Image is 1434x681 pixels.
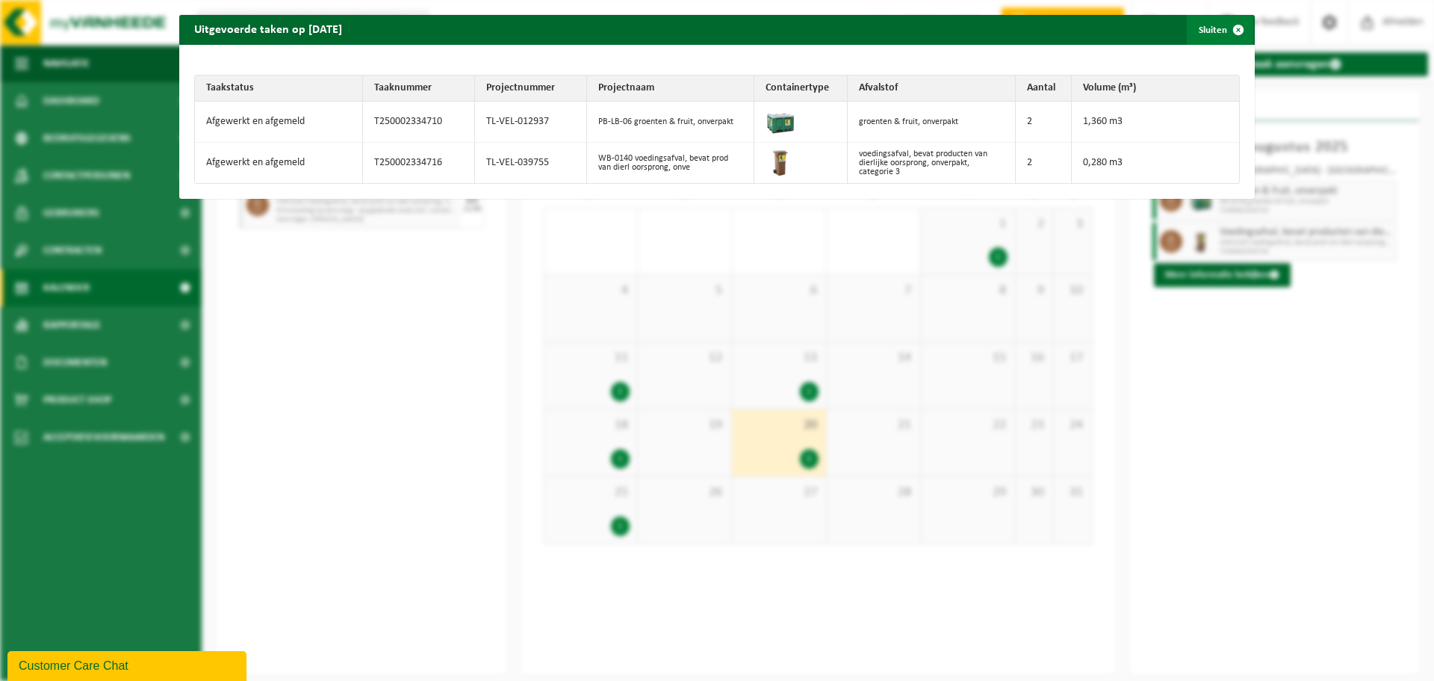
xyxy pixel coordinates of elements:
[195,76,363,102] th: Taakstatus
[1072,76,1240,102] th: Volume (m³)
[766,105,795,135] img: PB-LB-0680-HPE-GN-01
[363,76,475,102] th: Taaknummer
[475,76,587,102] th: Projectnummer
[195,102,363,143] td: Afgewerkt en afgemeld
[7,648,249,681] iframe: chat widget
[1072,102,1240,143] td: 1,360 m3
[848,102,1016,143] td: groenten & fruit, onverpakt
[1016,76,1072,102] th: Aantal
[754,76,848,102] th: Containertype
[1072,143,1240,183] td: 0,280 m3
[587,76,755,102] th: Projectnaam
[848,143,1016,183] td: voedingsafval, bevat producten van dierlijke oorsprong, onverpakt, categorie 3
[179,15,357,43] h2: Uitgevoerde taken op [DATE]
[587,143,755,183] td: WB-0140 voedingsafval, bevat prod van dierl oorsprong, onve
[195,143,363,183] td: Afgewerkt en afgemeld
[848,76,1016,102] th: Afvalstof
[475,102,587,143] td: TL-VEL-012937
[475,143,587,183] td: TL-VEL-039755
[766,147,795,176] img: WB-0140-HPE-BN-01
[363,102,475,143] td: T250002334710
[363,143,475,183] td: T250002334716
[1016,143,1072,183] td: 2
[1187,15,1253,45] button: Sluiten
[1016,102,1072,143] td: 2
[587,102,755,143] td: PB-LB-06 groenten & fruit, onverpakt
